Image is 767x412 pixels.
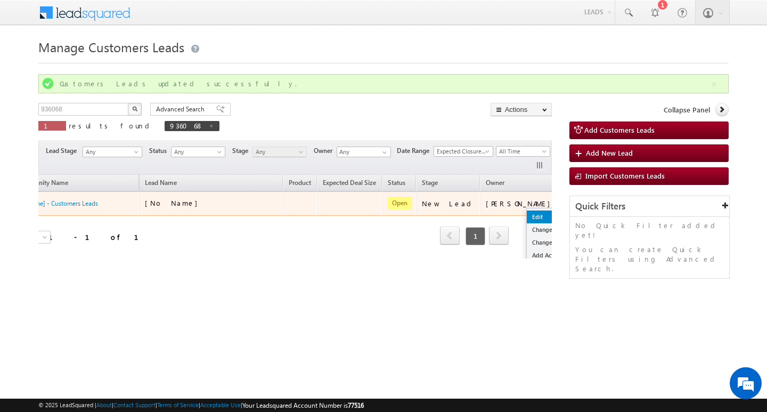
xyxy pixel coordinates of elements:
span: Any [83,147,138,157]
span: Any [172,147,222,157]
span: Manage Customers Leads [38,38,184,55]
div: [PERSON_NAME] [486,199,556,208]
p: You can create Quick Filters using Advanced Search. [575,245,724,273]
a: Show All Items [377,147,390,158]
span: Lead Stage [46,146,81,156]
span: 936068 [170,121,203,130]
span: Owner [314,146,337,156]
span: Status [149,146,171,156]
em: Submit [156,328,193,343]
span: Expected Deal Size [323,179,376,187]
div: Leave a message [55,56,179,70]
span: Your Leadsquared Account Number is [242,401,364,409]
div: Minimize live chat window [175,5,200,31]
span: Expected Closure Date [434,147,489,156]
span: 1 [466,227,485,245]
span: Lead Name [140,177,182,191]
img: d_60004797649_company_0_60004797649 [18,56,45,70]
a: Any [83,147,142,157]
a: Expected Deal Size [317,177,381,191]
a: Change Stage [527,236,580,249]
span: 1 [44,121,61,130]
span: Date Range [397,146,434,156]
div: 1 - 1 of 1 [48,231,151,243]
a: Any [171,147,225,157]
a: Change Owner [527,223,580,236]
a: Add Activity [527,249,580,262]
span: Owner [486,179,504,187]
span: © 2025 LeadSquared | | | | | [38,400,364,410]
span: Import Customers Leads [585,171,665,180]
span: 77516 [348,401,364,409]
span: prev [440,227,460,245]
a: All Time [496,146,550,157]
a: Opportunity Name [10,177,74,191]
div: New Lead [422,199,475,208]
img: Search [132,106,137,111]
span: Advanced Search [156,104,208,114]
span: Stage [232,146,252,156]
span: Add Customers Leads [584,125,655,134]
a: next [489,228,509,245]
span: Collapse Panel [664,105,710,115]
a: Status [382,177,411,191]
a: Stage [417,177,443,191]
a: [No Name] - Customers Leads [14,199,98,207]
span: All Time [496,147,547,156]
span: Product [289,179,311,187]
a: Contact Support [113,401,156,408]
a: Edit [527,211,580,223]
div: Customers Leads updated successfully. [60,79,709,88]
span: Stage [422,179,438,187]
a: Expected Closure Date [434,146,493,157]
span: Add New Lead [586,148,633,157]
span: Open [388,197,412,209]
span: results found [69,121,153,130]
a: prev [440,228,460,245]
span: Opportunity Name [15,179,68,187]
textarea: Type your message and click 'Submit' [14,99,194,319]
input: Type to Search [337,147,391,157]
a: Any [252,147,307,157]
a: Acceptable Use [200,401,241,408]
span: Any [253,147,304,157]
p: No Quick Filter added yet! [575,221,724,240]
a: Terms of Service [157,401,199,408]
a: About [96,401,112,408]
span: [No Name] [145,198,203,207]
button: Actions [491,103,552,116]
div: Quick Filters [570,196,729,217]
span: next [489,227,509,245]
